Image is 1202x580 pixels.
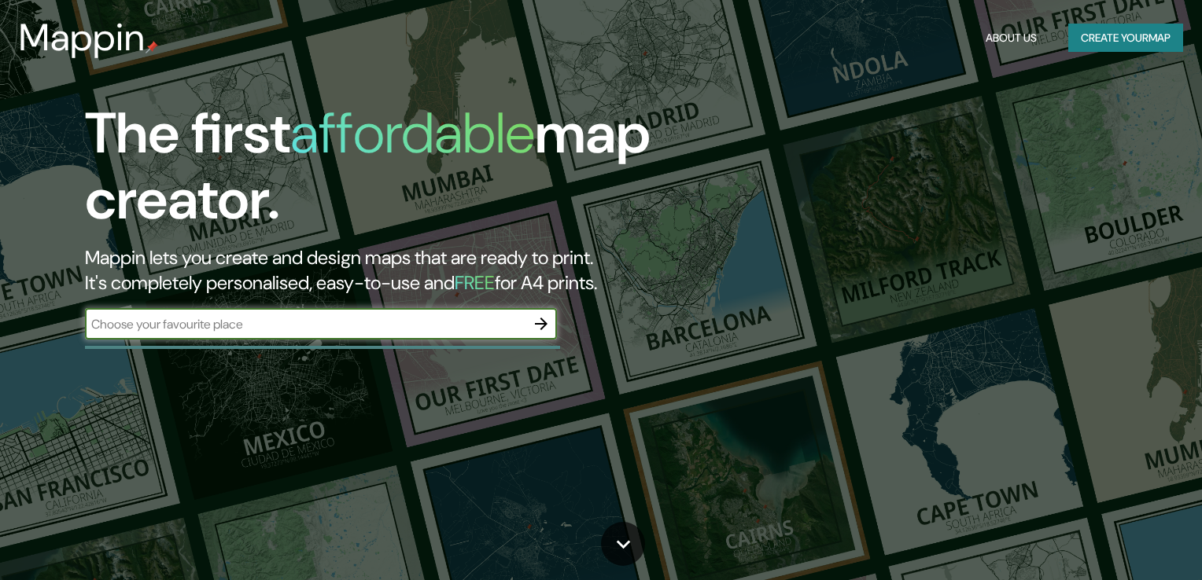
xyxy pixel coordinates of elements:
h3: Mappin [19,16,146,60]
button: Create yourmap [1068,24,1183,53]
h1: affordable [290,97,535,170]
h2: Mappin lets you create and design maps that are ready to print. It's completely personalised, eas... [85,245,686,296]
img: mappin-pin [146,41,158,53]
h5: FREE [455,270,495,295]
button: About Us [979,24,1043,53]
h1: The first map creator. [85,101,686,245]
input: Choose your favourite place [85,315,525,333]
